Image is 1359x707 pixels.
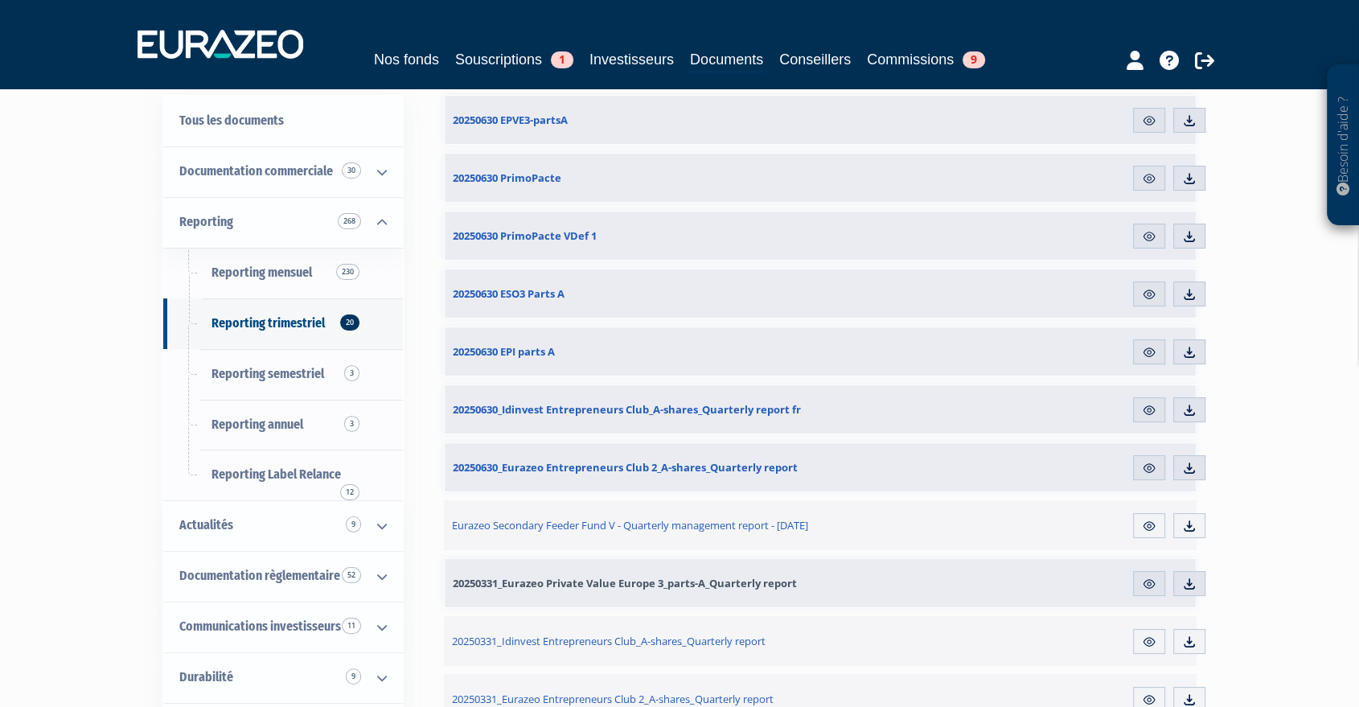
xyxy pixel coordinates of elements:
span: Reporting semestriel [211,366,324,381]
img: download.svg [1182,693,1197,707]
a: 20250331_Eurazeo Private Value Europe 3_parts-A_Quarterly report [445,559,918,607]
a: Tous les documents [163,96,403,146]
img: download.svg [1182,113,1197,128]
img: eye.svg [1142,577,1156,591]
span: 9 [346,668,361,684]
span: 20250630 EPI parts A [453,344,555,359]
a: Souscriptions1 [455,48,573,71]
span: 20250630 PrimoPacte VDef 1 [453,228,597,243]
span: Communications investisseurs [179,619,341,634]
span: Eurazeo Secondary Feeder Fund V - Quarterly management report - [DATE] [452,518,808,532]
img: eye.svg [1142,171,1156,186]
a: Documentation règlementaire 52 [163,551,403,602]
a: 20250630_Eurazeo Entrepreneurs Club 2_A-shares_Quarterly report [445,443,918,491]
span: Reporting annuel [211,417,303,432]
span: 20 [340,314,359,331]
a: Eurazeo Secondary Feeder Fund V - Quarterly management report - [DATE] [444,500,918,550]
img: download.svg [1182,519,1197,533]
a: Actualités 9 [163,500,403,551]
a: Reporting trimestriel20 [163,298,403,349]
a: 20250331_Idinvest Entrepreneurs Club_A-shares_Quarterly report [444,616,918,666]
span: 11 [342,618,361,634]
img: eye.svg [1142,693,1156,707]
img: download.svg [1182,287,1197,302]
img: eye.svg [1142,635,1156,649]
p: Besoin d'aide ? [1334,73,1353,218]
a: 20250630 ESO3 Parts A [445,269,918,318]
span: 3 [344,365,359,381]
span: 20250630_Eurazeo Entrepreneurs Club 2_A-shares_Quarterly report [453,460,798,475]
a: Documents [690,48,763,73]
span: Documentation commerciale [179,163,333,179]
a: Reporting annuel3 [163,400,403,450]
span: 268 [338,213,361,229]
img: download.svg [1182,403,1197,417]
img: eye.svg [1142,519,1156,533]
span: 20250331_Eurazeo Entrepreneurs Club 2_A-shares_Quarterly report [452,692,774,706]
a: Investisseurs [589,48,674,71]
a: Commissions9 [867,48,985,71]
img: download.svg [1182,577,1197,591]
a: Reporting 268 [163,197,403,248]
a: Documentation commerciale 30 [163,146,403,197]
span: 9 [963,51,985,68]
a: Conseillers [779,48,851,71]
a: Communications investisseurs 11 [163,602,403,652]
a: Reporting Label Relance12 [163,450,403,500]
span: 20250630 EPVE3-partsA [453,113,568,127]
span: 20250630_Idinvest Entrepreneurs Club_A-shares_Quarterly report fr [453,402,801,417]
img: download.svg [1182,229,1197,244]
span: 20250630 ESO3 Parts A [453,286,565,301]
span: 3 [344,416,359,432]
img: eye.svg [1142,403,1156,417]
img: download.svg [1182,171,1197,186]
img: eye.svg [1142,229,1156,244]
span: 30 [342,162,361,179]
img: eye.svg [1142,113,1156,128]
span: 20250331_Eurazeo Private Value Europe 3_parts-A_Quarterly report [453,576,797,590]
span: Actualités [179,517,233,532]
span: 9 [346,516,361,532]
span: Documentation règlementaire [179,568,340,583]
a: 20250630 EPVE3-partsA [445,96,918,144]
span: Reporting trimestriel [211,315,325,331]
span: 52 [342,567,361,583]
img: eye.svg [1142,345,1156,360]
a: Reporting mensuel230 [163,248,403,298]
span: Reporting mensuel [211,265,312,280]
img: 1732889491-logotype_eurazeo_blanc_rvb.png [138,30,303,59]
img: download.svg [1182,635,1197,649]
a: 20250630 PrimoPacte [445,154,918,202]
a: 20250630 PrimoPacte VDef 1 [445,212,918,260]
span: 20250630 PrimoPacte [453,171,561,185]
img: eye.svg [1142,287,1156,302]
a: Nos fonds [374,48,439,71]
img: download.svg [1182,345,1197,360]
span: 12 [340,484,359,500]
img: download.svg [1182,461,1197,475]
a: Reporting semestriel3 [163,349,403,400]
span: Reporting [179,214,233,229]
a: Durabilité 9 [163,652,403,703]
a: 20250630_Idinvest Entrepreneurs Club_A-shares_Quarterly report fr [445,385,918,434]
span: 230 [336,264,359,280]
span: Durabilité [179,669,233,684]
img: eye.svg [1142,461,1156,475]
span: Reporting Label Relance [211,467,341,482]
span: 20250331_Idinvest Entrepreneurs Club_A-shares_Quarterly report [452,634,766,648]
span: 1 [551,51,573,68]
a: 20250630 EPI parts A [445,327,918,376]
